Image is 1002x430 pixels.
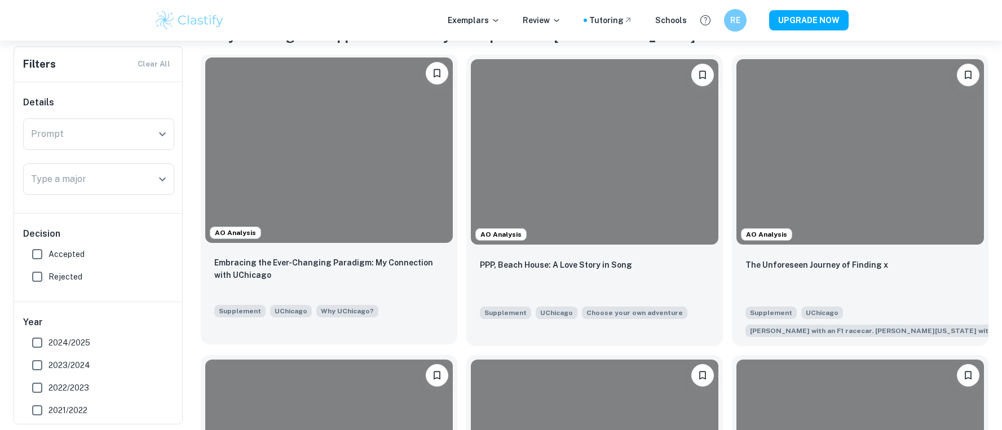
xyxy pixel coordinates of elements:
p: The Unforeseen Journey of Finding x [745,259,888,271]
img: Clastify logo [154,9,226,32]
span: UChicago [536,307,577,319]
button: Bookmark [426,364,448,387]
span: 2024/2025 [48,336,90,349]
button: Bookmark [691,64,714,86]
button: Bookmark [691,364,714,387]
span: Supplement [214,305,266,317]
button: Open [155,171,170,187]
a: AO AnalysisBookmarkEmbracing the Ever-Changing Paradigm: My Connection with UChicagoSupplementUCh... [201,55,457,346]
span: Supplement [480,307,531,319]
span: Choose your own adventure [586,308,683,318]
span: UChicago [801,307,843,319]
span: Why UChicago? [321,306,374,316]
h6: Filters [23,56,56,72]
h6: Details [23,96,174,109]
button: RE [724,9,747,32]
span: UChicago [270,305,312,317]
span: 2022/2023 [48,382,89,394]
button: UPGRADE NOW [769,10,849,30]
button: Bookmark [957,364,979,387]
span: AO Analysis [210,228,261,238]
p: Embracing the Ever-Changing Paradigm: My Connection with UChicago [214,256,444,281]
h6: RE [729,14,741,26]
p: Exemplars [448,14,500,26]
span: Rejected [48,271,82,283]
a: AO AnalysisBookmarkThe Unforeseen Journey of Finding xSupplementUChicagoGenghis Khan with an F1 r... [732,55,988,346]
button: Bookmark [426,62,448,85]
p: PPP, Beach House: A Love Story in Song [480,259,632,271]
span: How does the University of Chicago, as you know it now, satisfy your desire for a particular kind... [316,304,378,317]
h6: Decision [23,227,174,241]
span: Supplement [745,307,797,319]
button: Help and Feedback [696,11,715,30]
span: AO Analysis [741,229,792,240]
a: AO AnalysisBookmarkPPP, Beach House: A Love Story in SongSupplementUChicagoAnd, as always… the cl... [466,55,723,346]
h6: Year [23,316,174,329]
span: Accepted [48,248,85,260]
a: Tutoring [589,14,633,26]
span: AO Analysis [476,229,526,240]
span: 2021/2022 [48,404,87,416]
span: And, as always… the classic choose your own adventure option! In the spirit of adventurous inquir... [582,305,687,319]
button: Bookmark [957,64,979,86]
span: 2023/2024 [48,359,90,371]
a: Schools [655,14,687,26]
p: Review [523,14,561,26]
button: Open [155,126,170,142]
